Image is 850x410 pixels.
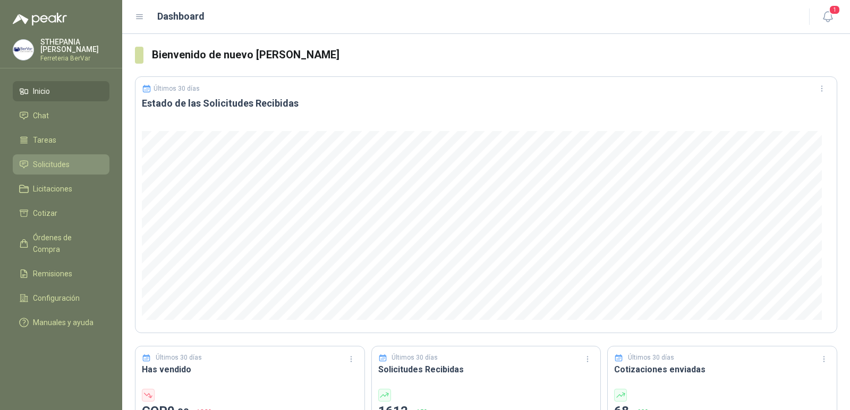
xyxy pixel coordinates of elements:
[13,203,109,223] a: Cotizar
[614,363,830,376] h3: Cotizaciones enviadas
[33,134,56,146] span: Tareas
[157,9,205,24] h1: Dashboard
[13,312,109,333] a: Manuales y ayuda
[33,183,72,195] span: Licitaciones
[628,353,674,363] p: Últimos 30 días
[152,47,837,63] h3: Bienvenido de nuevo [PERSON_NAME]
[40,38,109,53] p: STHEPANIA [PERSON_NAME]
[142,97,830,110] h3: Estado de las Solicitudes Recibidas
[13,13,67,25] img: Logo peakr
[13,81,109,101] a: Inicio
[33,317,93,328] span: Manuales y ayuda
[156,353,202,363] p: Últimos 30 días
[378,363,594,376] h3: Solicitudes Recibidas
[13,228,109,259] a: Órdenes de Compra
[142,363,358,376] h3: Has vendido
[33,159,70,170] span: Solicitudes
[40,55,109,62] p: Ferreteria BerVar
[154,85,200,92] p: Últimos 30 días
[13,288,109,308] a: Configuración
[33,207,57,219] span: Cotizar
[829,5,840,15] span: 1
[13,40,33,60] img: Company Logo
[13,154,109,175] a: Solicitudes
[13,264,109,284] a: Remisiones
[13,179,109,199] a: Licitaciones
[33,232,99,255] span: Órdenes de Compra
[33,85,50,97] span: Inicio
[392,353,438,363] p: Últimos 30 días
[818,7,837,27] button: 1
[13,106,109,126] a: Chat
[33,292,80,304] span: Configuración
[13,130,109,150] a: Tareas
[33,110,49,121] span: Chat
[33,268,72,280] span: Remisiones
